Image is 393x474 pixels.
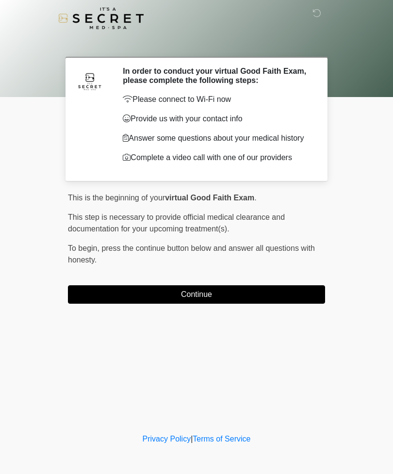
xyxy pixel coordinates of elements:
h1: ‎ ‎ [61,35,332,53]
a: | [191,435,193,443]
p: Complete a video call with one of our providers [123,152,311,163]
p: Answer some questions about your medical history [123,132,311,144]
p: Provide us with your contact info [123,113,311,125]
span: press the continue button below and answer all questions with honesty. [68,244,315,264]
span: This is the beginning of your [68,194,165,202]
span: To begin, [68,244,101,252]
h2: In order to conduct your virtual Good Faith Exam, please complete the following steps: [123,66,311,85]
img: It's A Secret Med Spa Logo [58,7,144,29]
p: Please connect to Wi-Fi now [123,94,311,105]
span: . [254,194,256,202]
button: Continue [68,285,325,304]
strong: virtual Good Faith Exam [165,194,254,202]
a: Privacy Policy [143,435,191,443]
img: Agent Avatar [75,66,104,96]
a: Terms of Service [193,435,250,443]
span: This step is necessary to provide official medical clearance and documentation for your upcoming ... [68,213,285,233]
